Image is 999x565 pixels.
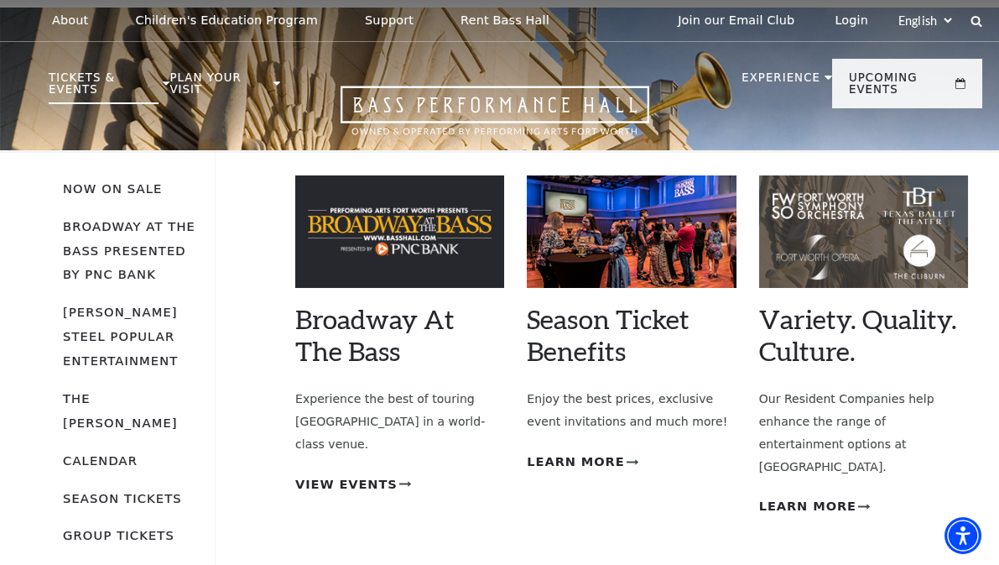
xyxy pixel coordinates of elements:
a: Open this option [280,86,710,150]
img: Season Ticket Benefits [527,175,736,288]
img: Variety. Quality. Culture. [759,175,968,288]
a: [PERSON_NAME] Steel Popular Entertainment [63,305,178,368]
img: Broadway At The Bass [295,175,504,288]
span: Learn More [527,452,624,473]
a: Group Tickets [63,528,174,542]
p: Tickets & Events [49,72,159,104]
p: Rent Bass Hall [460,13,549,28]
p: Our Resident Companies help enhance the range of entertainment options at [GEOGRAPHIC_DATA]. [759,388,968,478]
a: Learn More Variety. Quality. Culture. [759,496,870,517]
p: Children's Education Program [135,13,318,28]
a: View Events [295,474,411,495]
a: Variety. Quality. Culture. [759,303,957,367]
p: Experience the best of touring [GEOGRAPHIC_DATA] in a world-class venue. [295,388,504,455]
a: Learn More Season Ticket Benefits [527,452,637,473]
p: Plan Your Visit [169,72,269,104]
select: Select: [895,13,955,29]
span: View Events [295,474,398,495]
p: Support [365,13,414,28]
p: About [52,13,88,28]
p: Experience [741,72,820,92]
a: Broadway At The Bass [295,303,455,367]
span: Learn More [759,496,856,517]
a: Now On Sale [63,181,162,196]
p: Upcoming Events [849,72,951,104]
a: Season Ticket Benefits [527,303,689,367]
a: Broadway At The Bass presented by PNC Bank [63,219,195,282]
p: Enjoy the best prices, exclusive event invitations and much more! [527,388,736,432]
a: Season Tickets [63,491,182,505]
a: Calendar [63,453,138,468]
a: The [PERSON_NAME] [63,391,178,430]
div: Accessibility Menu [944,517,981,554]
